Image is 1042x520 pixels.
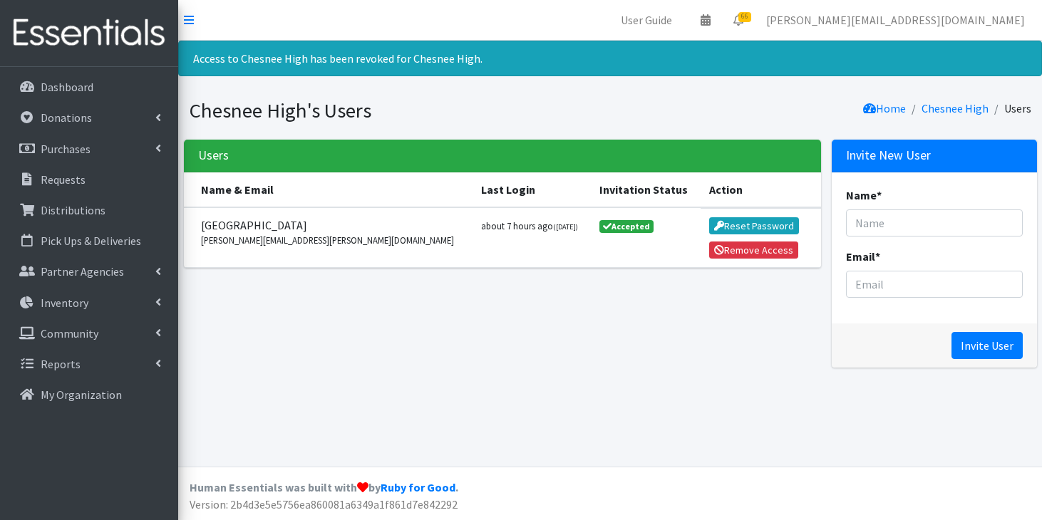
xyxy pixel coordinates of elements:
abbr: required [877,188,882,202]
button: Remove Access [709,241,799,259]
a: 66 [722,6,755,34]
span: 66 [738,12,751,22]
p: Pick Ups & Deliveries [41,234,141,248]
p: Purchases [41,142,91,156]
p: Community [41,326,98,340]
a: Partner Agencies [6,257,172,286]
a: Distributions [6,196,172,224]
abbr: required [875,249,880,264]
h3: Users [198,148,229,163]
p: My Organization [41,388,122,402]
th: Invitation Status [591,172,701,207]
span: Version: 2b4d3e5e5756ea860081a6349a1f861d7e842292 [190,497,458,511]
a: Chesnee High [922,101,989,115]
p: Reports [41,357,81,371]
small: ([DATE]) [553,222,578,232]
p: Donations [41,110,92,125]
a: Home [863,101,906,115]
a: Pick Ups & Deliveries [6,227,172,255]
span: [GEOGRAPHIC_DATA] [201,217,465,234]
a: User Guide [609,6,684,34]
small: about 7 hours ago [481,220,578,232]
label: Email [846,248,880,265]
p: Inventory [41,296,88,310]
li: Users [989,98,1031,119]
a: Reports [6,350,172,378]
th: Name & Email [184,172,473,207]
h3: Invite New User [846,148,931,163]
small: [PERSON_NAME][EMAIL_ADDRESS][PERSON_NAME][DOMAIN_NAME] [201,234,465,247]
th: Action [701,172,821,207]
div: Access to Chesnee High has been revoked for Chesnee High. [178,41,1042,76]
p: Partner Agencies [41,264,124,279]
input: Name [846,209,1023,236]
a: Community [6,319,172,348]
a: Inventory [6,288,172,317]
strong: Human Essentials was built with by . [190,480,458,494]
h1: Chesnee High's Users [190,98,605,123]
th: Last Login [473,172,591,207]
p: Requests [41,172,86,187]
a: [PERSON_NAME][EMAIL_ADDRESS][DOMAIN_NAME] [755,6,1036,34]
a: Donations [6,103,172,132]
input: Email [846,271,1023,298]
p: Dashboard [41,80,93,94]
label: Name [846,187,882,204]
img: HumanEssentials [6,9,172,57]
a: Dashboard [6,73,172,101]
a: Requests [6,165,172,194]
a: My Organization [6,380,172,409]
button: Reset Password [709,217,800,234]
p: Distributions [41,203,105,217]
span: Accepted [599,220,654,233]
a: Purchases [6,135,172,163]
a: Ruby for Good [381,480,455,494]
input: Invite User [951,332,1023,359]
